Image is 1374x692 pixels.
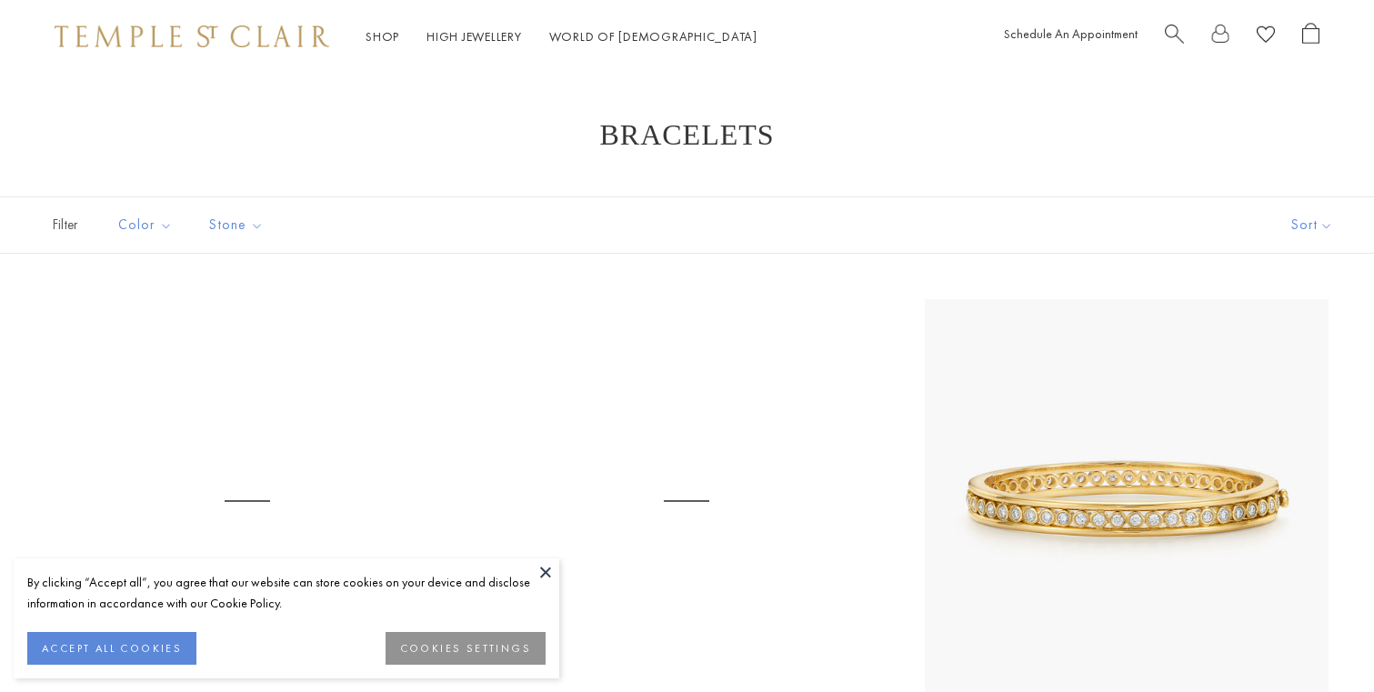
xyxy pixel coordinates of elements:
a: ShopShop [366,28,399,45]
a: Schedule An Appointment [1004,25,1138,42]
span: Color [109,214,186,236]
img: Temple St. Clair [55,25,329,47]
button: Show sort by [1250,197,1374,253]
button: Stone [196,205,277,246]
button: COOKIES SETTINGS [386,632,546,665]
a: World of [DEMOGRAPHIC_DATA]World of [DEMOGRAPHIC_DATA] [549,28,757,45]
h1: Bracelets [73,118,1301,151]
a: High JewelleryHigh Jewellery [426,28,522,45]
nav: Main navigation [366,25,757,48]
span: Stone [200,214,277,236]
a: Open Shopping Bag [1302,23,1319,51]
a: View Wishlist [1257,23,1275,51]
iframe: Gorgias live chat messenger [1283,607,1356,674]
div: By clicking “Accept all”, you agree that our website can store cookies on your device and disclos... [27,572,546,614]
button: Color [105,205,186,246]
button: ACCEPT ALL COOKIES [27,632,196,665]
a: Search [1165,23,1184,51]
